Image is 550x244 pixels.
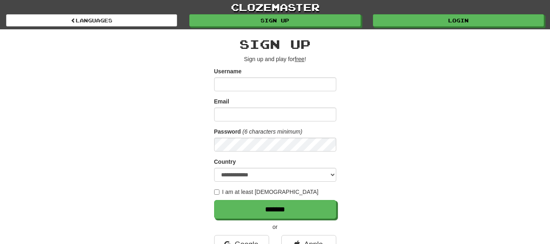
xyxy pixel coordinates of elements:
[373,14,544,26] a: Login
[214,55,336,63] p: Sign up and play for !
[214,223,336,231] p: or
[214,37,336,51] h2: Sign up
[243,128,302,135] em: (6 characters minimum)
[189,14,360,26] a: Sign up
[6,14,177,26] a: Languages
[214,127,241,136] label: Password
[214,67,242,75] label: Username
[295,56,305,62] u: free
[214,158,236,166] label: Country
[214,189,219,195] input: I am at least [DEMOGRAPHIC_DATA]
[214,97,229,106] label: Email
[214,188,319,196] label: I am at least [DEMOGRAPHIC_DATA]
